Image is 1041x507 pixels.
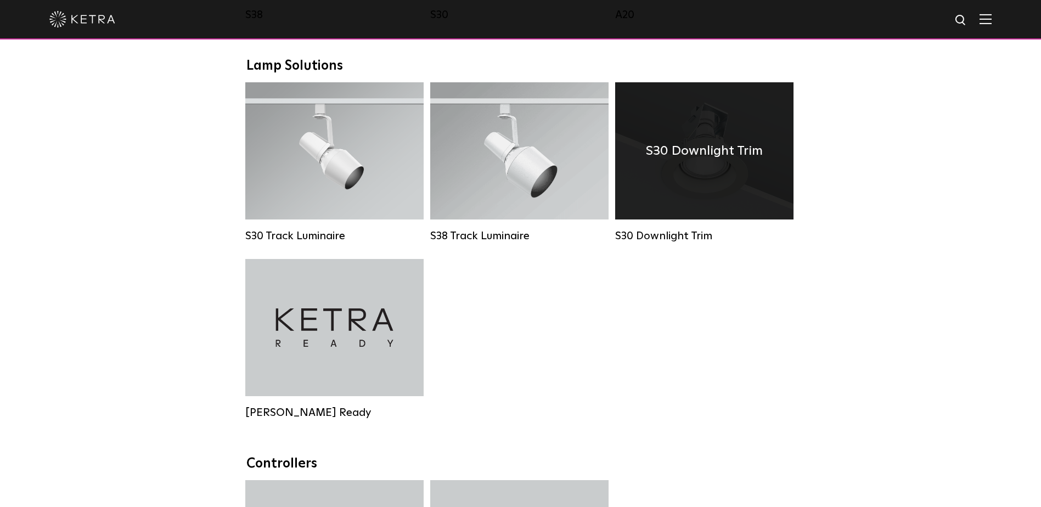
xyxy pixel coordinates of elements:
[430,82,609,243] a: S38 Track Luminaire Lumen Output:1100Colors:White / BlackBeam Angles:10° / 25° / 40° / 60°Wattage...
[246,58,795,74] div: Lamp Solutions
[245,406,424,419] div: [PERSON_NAME] Ready
[615,229,794,243] div: S30 Downlight Trim
[954,14,968,27] img: search icon
[646,140,763,161] h4: S30 Downlight Trim
[430,229,609,243] div: S38 Track Luminaire
[245,259,424,419] a: [PERSON_NAME] Ready [PERSON_NAME] Ready
[246,456,795,472] div: Controllers
[49,11,115,27] img: ketra-logo-2019-white
[245,229,424,243] div: S30 Track Luminaire
[615,82,794,243] a: S30 Downlight Trim S30 Downlight Trim
[245,82,424,243] a: S30 Track Luminaire Lumen Output:1100Colors:White / BlackBeam Angles:15° / 25° / 40° / 60° / 90°W...
[980,14,992,24] img: Hamburger%20Nav.svg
